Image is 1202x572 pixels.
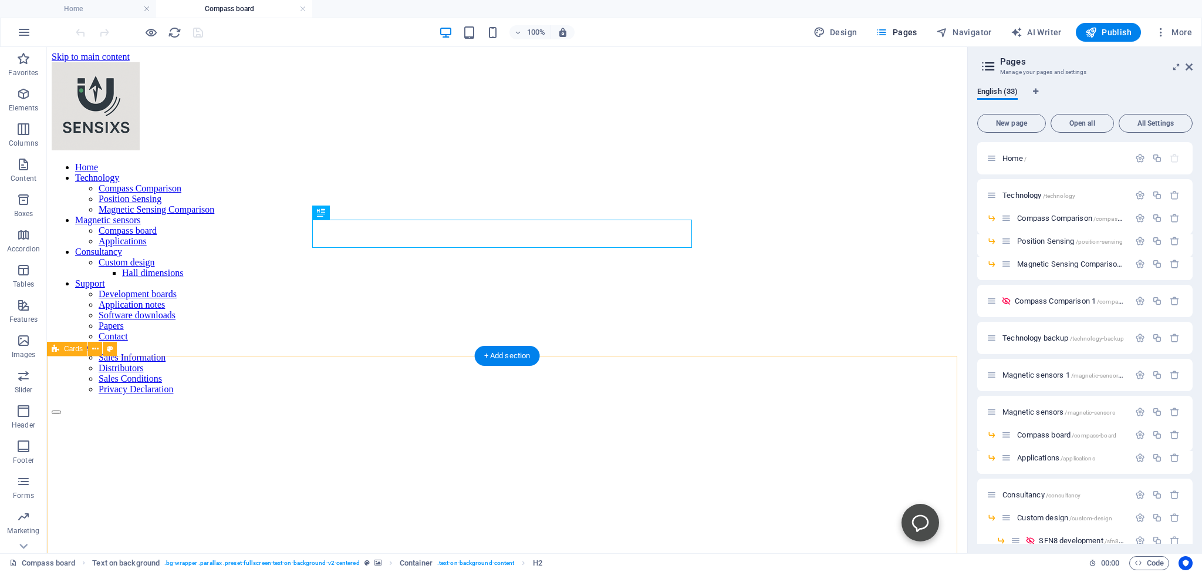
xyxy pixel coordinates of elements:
span: /compass-board [1072,432,1116,439]
div: Duplicate [1152,513,1162,523]
div: Remove [1170,333,1180,343]
span: 00 00 [1101,556,1119,570]
span: / [1024,156,1027,162]
div: + Add section [475,346,540,366]
div: Custom design/custom-design [1014,514,1129,521]
div: Duplicate [1152,490,1162,500]
div: Remove [1170,490,1180,500]
button: Usercentrics [1179,556,1193,570]
span: /consultancy [1046,492,1081,499]
div: Settings [1135,430,1145,440]
span: Click to select. Double-click to edit [533,556,542,570]
div: Position Sensing/position-sensing [1014,237,1129,245]
h2: Pages [1000,56,1193,67]
h4: Compass board [156,2,312,15]
span: Click to open page [1017,214,1154,223]
span: /technology [1043,193,1076,199]
div: Settings [1135,333,1145,343]
div: Duplicate [1152,370,1162,380]
div: Language Tabs [977,87,1193,109]
div: Settings [1135,370,1145,380]
div: Duplicate [1152,333,1162,343]
h6: 100% [527,25,546,39]
button: Click here to leave preview mode and continue editing [144,25,158,39]
nav: breadcrumb [92,556,542,570]
div: Magnetic sensors 1/magnetic-sensors-1 [999,371,1129,379]
div: Remove [1170,236,1180,246]
p: Slider [15,385,33,395]
div: Remove [1170,453,1180,463]
span: Click to open page [1002,371,1126,379]
span: /technology-backup [1070,335,1125,342]
div: Settings [1135,236,1145,246]
div: Duplicate [1152,407,1162,417]
div: Duplicate [1152,153,1162,163]
span: Click to open page [1017,513,1112,522]
button: Open all [1051,114,1114,133]
div: Compass board/compass-board [1014,431,1129,439]
div: Duplicate [1152,453,1162,463]
div: Remove [1170,536,1180,546]
p: Images [12,350,36,359]
span: All Settings [1124,120,1187,127]
span: /sfn8-development [1105,538,1156,544]
button: More [1150,23,1197,42]
div: Design (Ctrl+Alt+Y) [809,23,862,42]
span: Navigator [936,26,992,38]
p: Accordion [7,244,40,254]
span: /compass-comparison-1 [1097,298,1163,305]
span: . bg-wrapper .parallax .preset-fullscreen-text-on-background-v2-centered [164,556,360,570]
div: Remove [1170,259,1180,269]
div: SFN8 development/sfn8-development [1035,537,1129,544]
div: Home/ [999,154,1129,162]
span: Click to open page [1002,334,1124,342]
span: /magnetic-sensors-1 [1071,372,1127,379]
button: Pages [871,23,921,42]
h3: Manage your pages and settings [1000,67,1169,78]
span: Compass board [1017,430,1116,439]
button: Publish [1076,23,1141,42]
button: All Settings [1119,114,1193,133]
span: Click to open page [1017,453,1095,462]
span: Click to open page [1017,237,1123,245]
span: Publish [1085,26,1132,38]
div: Remove [1170,190,1180,200]
p: Tables [13,280,34,289]
i: This element is a customizable preset [364,560,370,566]
div: Duplicate [1152,430,1162,440]
a: Skip to main content [5,5,83,15]
i: On resize automatically adjust zoom level to fit chosen device. [558,27,568,38]
div: Applications/applications [1014,454,1129,462]
p: Elements [9,103,39,113]
h6: Session time [1089,556,1120,570]
span: . text-on-background-content [437,556,515,570]
button: Design [809,23,862,42]
p: Footer [13,456,34,465]
p: Columns [9,139,38,148]
button: 100% [509,25,551,39]
p: Boxes [14,209,33,218]
p: Favorites [8,68,38,78]
div: Compass Comparison/compass-comparison [1014,214,1129,222]
div: Compass Comparison 1/compass-comparison-1 [1011,297,1129,305]
span: Click to select. Double-click to edit [92,556,160,570]
span: Cards [64,345,83,352]
span: : [1109,558,1111,567]
span: Click to select. Double-click to edit [400,556,433,570]
span: /magnetic-sensors [1065,409,1115,416]
p: Features [9,315,38,324]
div: Magnetic sensors/magnetic-sensors [999,408,1129,416]
div: Duplicate [1152,259,1162,269]
div: Settings [1135,513,1145,523]
div: Settings [1135,259,1145,269]
button: Open chatbot window [855,457,892,494]
div: Duplicate [1152,296,1162,306]
span: Code [1135,556,1164,570]
button: AI Writer [1006,23,1066,42]
div: Remove [1170,296,1180,306]
div: Remove [1170,407,1180,417]
div: Settings [1135,536,1145,546]
div: Duplicate [1152,536,1162,546]
p: Forms [13,491,34,500]
span: New page [982,120,1041,127]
